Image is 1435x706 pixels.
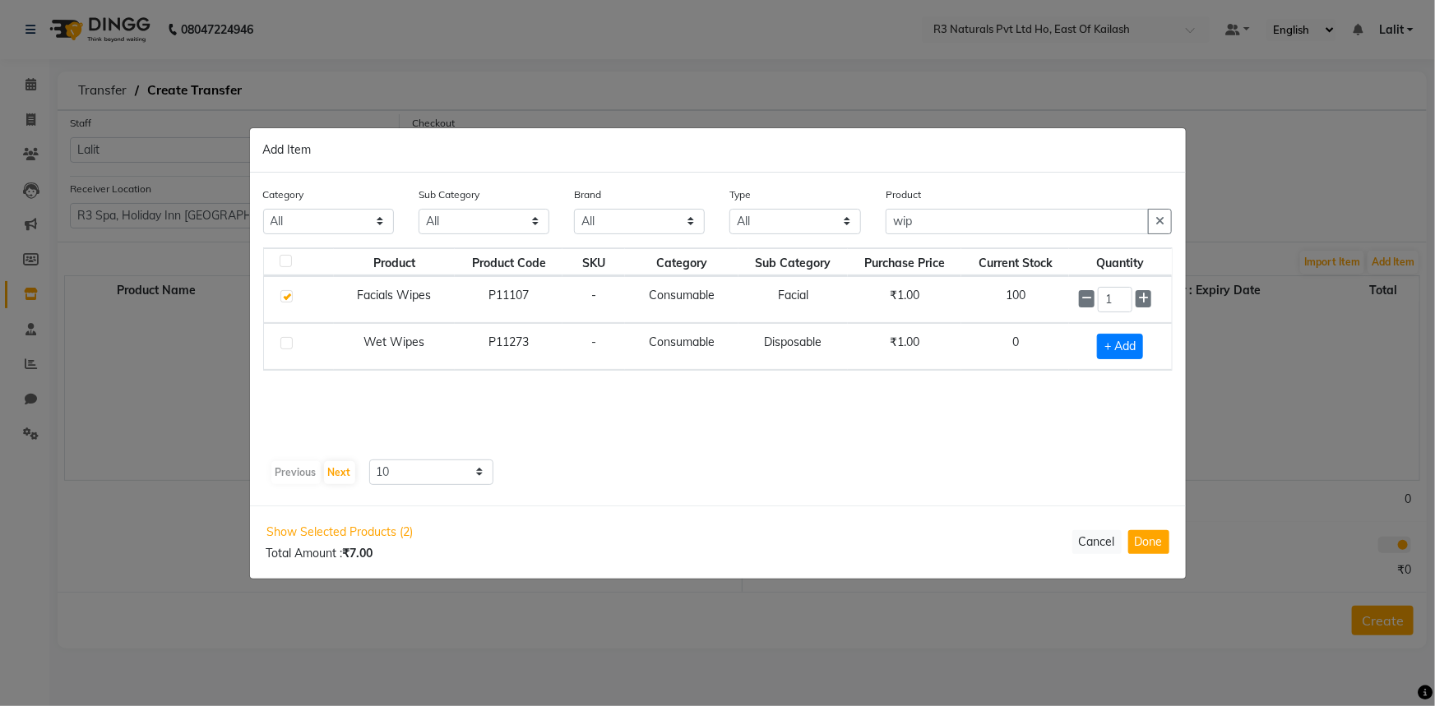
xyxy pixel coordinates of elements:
[1069,248,1171,276] th: Quantity
[1097,334,1143,359] span: + Add
[334,323,455,370] td: Wet Wipes
[738,248,848,276] th: Sub Category
[419,187,479,202] label: Sub Category
[848,276,961,323] td: ₹1.00
[738,276,848,323] td: Facial
[886,209,1150,234] input: Search or Scan Product
[625,248,738,276] th: Category
[562,323,625,370] td: -
[562,248,625,276] th: SKU
[848,323,961,370] td: ₹1.00
[1128,530,1169,554] button: Done
[455,276,562,323] td: P11107
[455,248,562,276] th: Product Code
[1072,530,1122,554] button: Cancel
[343,546,373,561] b: ₹7.00
[263,187,304,202] label: Category
[266,523,414,542] span: Show Selected Products (2)
[250,128,1186,173] div: Add Item
[738,323,848,370] td: Disposable
[455,323,562,370] td: P11273
[625,323,738,370] td: Consumable
[961,248,1069,276] th: Current Stock
[334,276,455,323] td: Facials Wipes
[625,276,738,323] td: Consumable
[334,248,455,276] th: Product
[961,276,1069,323] td: 100
[574,187,601,202] label: Brand
[266,546,373,561] span: Total Amount :
[729,187,751,202] label: Type
[324,461,355,484] button: Next
[562,276,625,323] td: -
[864,256,945,270] span: Purchase Price
[961,323,1069,370] td: 0
[886,187,921,202] label: Product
